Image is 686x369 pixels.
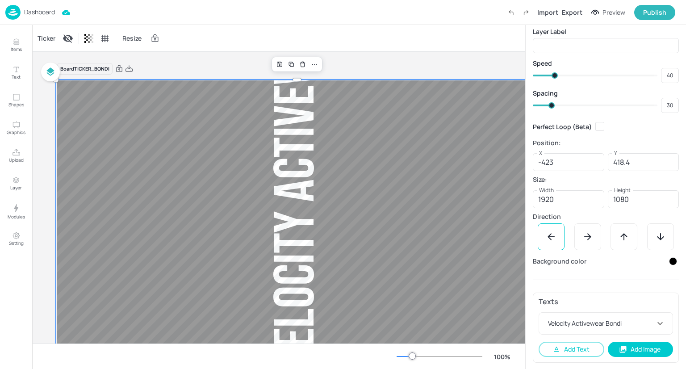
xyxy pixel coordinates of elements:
[503,5,519,20] label: Undo (Ctrl + Z)
[539,313,673,334] div: Velocity Activewear Bondi
[519,5,534,20] label: Redo (Ctrl + Y)
[546,319,655,328] div: Velocity Activewear Bondi
[608,342,673,357] button: Add Image
[562,8,582,17] div: Export
[586,6,631,19] button: Preview
[634,5,675,20] button: Publish
[539,149,543,157] label: X
[533,59,679,68] div: Speed
[57,63,113,75] div: Board TICKER_BONDI
[533,88,679,98] div: Spacing
[533,27,679,36] div: Layer Label
[491,352,513,361] div: 100 %
[614,186,631,194] label: Height
[602,8,625,17] div: Preview
[533,140,679,146] p: Position:
[274,59,285,70] div: Save Layout
[5,5,21,20] img: logo-86c26b7e.jpg
[614,149,617,157] label: Y
[539,186,554,194] label: Width
[297,59,309,70] div: Delete
[24,9,55,15] p: Dashboard
[285,59,297,70] div: Duplicate
[61,31,75,46] div: Display condition
[36,31,57,46] div: Ticker
[533,258,586,264] p: Background color
[539,342,604,357] button: Add Text
[533,176,679,183] p: Size:
[643,8,666,17] div: Publish
[533,214,679,220] p: Direction
[537,8,558,17] div: Import
[121,34,143,43] span: Resize
[533,118,679,134] div: Perfect Loop (Beta)
[539,298,673,305] p: Texts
